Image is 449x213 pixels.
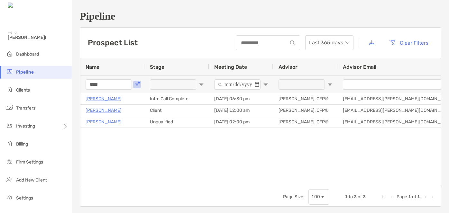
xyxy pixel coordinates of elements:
div: Last Page [430,194,435,200]
button: Open Filter Menu [199,82,204,87]
span: Stage [150,64,164,70]
img: add_new_client icon [6,176,14,183]
div: First Page [381,194,386,200]
span: Meeting Date [214,64,247,70]
a: [PERSON_NAME] [86,118,122,126]
span: 1 [417,194,420,200]
img: investing icon [6,122,14,129]
span: Add New Client [16,177,47,183]
span: Billing [16,141,28,147]
span: 1 [345,194,348,200]
span: [PERSON_NAME]! [8,35,68,40]
span: Pipeline [16,69,34,75]
div: 100 [311,194,320,200]
button: Open Filter Menu [263,82,268,87]
img: firm-settings icon [6,158,14,165]
span: Advisor [279,64,298,70]
div: [PERSON_NAME], CFP® [273,105,338,116]
span: Investing [16,123,35,129]
span: Dashboard [16,51,39,57]
a: [PERSON_NAME] [86,106,122,114]
div: Intro Call Complete [145,93,209,104]
span: Name [86,64,99,70]
div: [PERSON_NAME], CFP® [273,93,338,104]
div: Page Size: [283,194,305,200]
button: Open Filter Menu [134,82,140,87]
h3: Prospect List [88,38,138,47]
img: settings icon [6,194,14,201]
img: transfers icon [6,104,14,111]
button: Open Filter Menu [327,82,333,87]
div: Unqualified [145,116,209,128]
span: Last 365 days [309,36,350,50]
span: Clients [16,87,30,93]
div: Previous Page [389,194,394,200]
span: 1 [408,194,411,200]
span: Firm Settings [16,159,43,165]
div: [PERSON_NAME], CFP® [273,116,338,128]
img: Zoe Logo [8,3,35,9]
img: input icon [290,40,295,45]
h1: Pipeline [80,10,441,22]
img: clients icon [6,86,14,93]
span: Advisor Email [343,64,376,70]
img: billing icon [6,140,14,147]
span: Settings [16,195,33,201]
span: Page [397,194,407,200]
span: Transfers [16,105,35,111]
span: of [412,194,416,200]
button: Clear Filters [384,36,433,50]
div: [DATE] 12:00 am [209,105,273,116]
div: [DATE] 06:30 pm [209,93,273,104]
div: Client [145,105,209,116]
input: Name Filter Input [86,79,132,90]
input: Meeting Date Filter Input [214,79,261,90]
span: 3 [354,194,357,200]
div: [DATE] 02:00 pm [209,116,273,128]
div: Page Size [308,189,329,205]
span: of [358,194,362,200]
span: 3 [363,194,366,200]
a: [PERSON_NAME] [86,95,122,103]
span: to [349,194,353,200]
img: pipeline icon [6,68,14,75]
img: dashboard icon [6,50,14,58]
div: Next Page [423,194,428,200]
